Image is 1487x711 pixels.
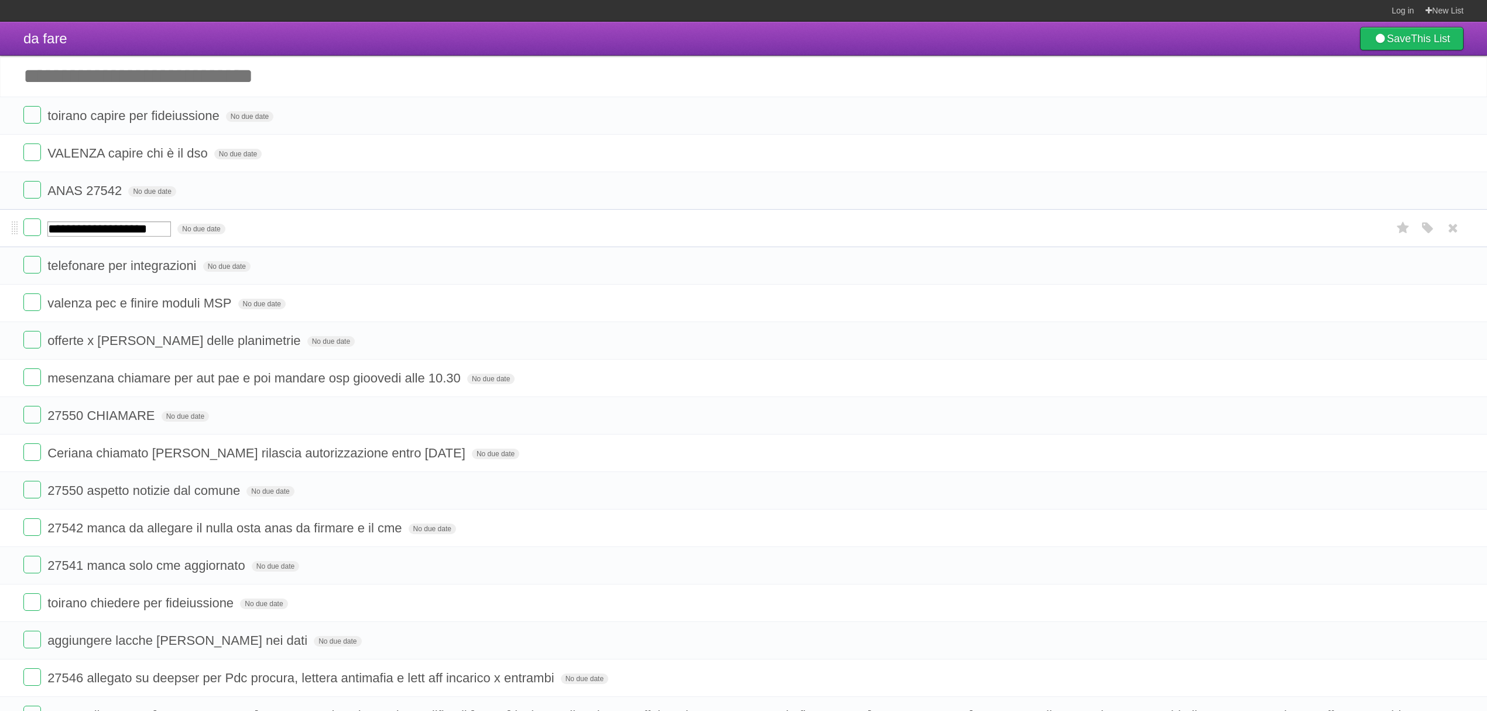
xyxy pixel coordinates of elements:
[1360,27,1464,50] a: SaveThis List
[47,296,234,310] span: valenza pec e finire moduli MSP
[47,558,248,573] span: 27541 manca solo cme aggiornato
[23,143,41,161] label: Done
[23,593,41,611] label: Done
[314,636,361,647] span: No due date
[23,406,41,423] label: Done
[23,556,41,573] label: Done
[23,368,41,386] label: Done
[47,183,125,198] span: ANAS 27542
[47,258,199,273] span: telefonare per integrazioni
[47,371,464,385] span: mesenzana chiamare per aut pae e poi mandare osp gioovedi alle 10.30
[23,518,41,536] label: Done
[47,596,237,610] span: toirano chiedere per fideiussione
[238,299,286,309] span: No due date
[128,186,176,197] span: No due date
[472,449,519,459] span: No due date
[23,256,41,274] label: Done
[1411,33,1450,45] b: This List
[47,521,405,535] span: 27542 manca da allegare il nulla osta anas da firmare e il cme
[47,671,557,685] span: 27546 allegato su deepser per Pdc procura, lettera antimafia e lett aff incarico x entrambi
[23,668,41,686] label: Done
[47,108,222,123] span: toirano capire per fideiussione
[162,411,209,422] span: No due date
[203,261,251,272] span: No due date
[23,631,41,648] label: Done
[467,374,515,384] span: No due date
[240,599,287,609] span: No due date
[23,443,41,461] label: Done
[47,446,468,460] span: Ceriana chiamato [PERSON_NAME] rilascia autorizzazione entro [DATE]
[47,146,211,160] span: VALENZA capire chi è il dso
[177,224,225,234] span: No due date
[561,674,608,684] span: No due date
[23,293,41,311] label: Done
[409,524,456,534] span: No due date
[47,483,243,498] span: 27550 aspetto notizie dal comune
[246,486,294,497] span: No due date
[252,561,299,572] span: No due date
[23,218,41,236] label: Done
[23,30,67,46] span: da fare
[307,336,355,347] span: No due date
[47,633,310,648] span: aggiungere lacche [PERSON_NAME] nei dati
[47,408,157,423] span: 27550 CHIAMARE
[23,331,41,348] label: Done
[47,333,303,348] span: offerte x [PERSON_NAME] delle planimetrie
[23,181,41,199] label: Done
[23,106,41,124] label: Done
[1392,218,1414,238] label: Star task
[23,481,41,498] label: Done
[226,111,273,122] span: No due date
[214,149,262,159] span: No due date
